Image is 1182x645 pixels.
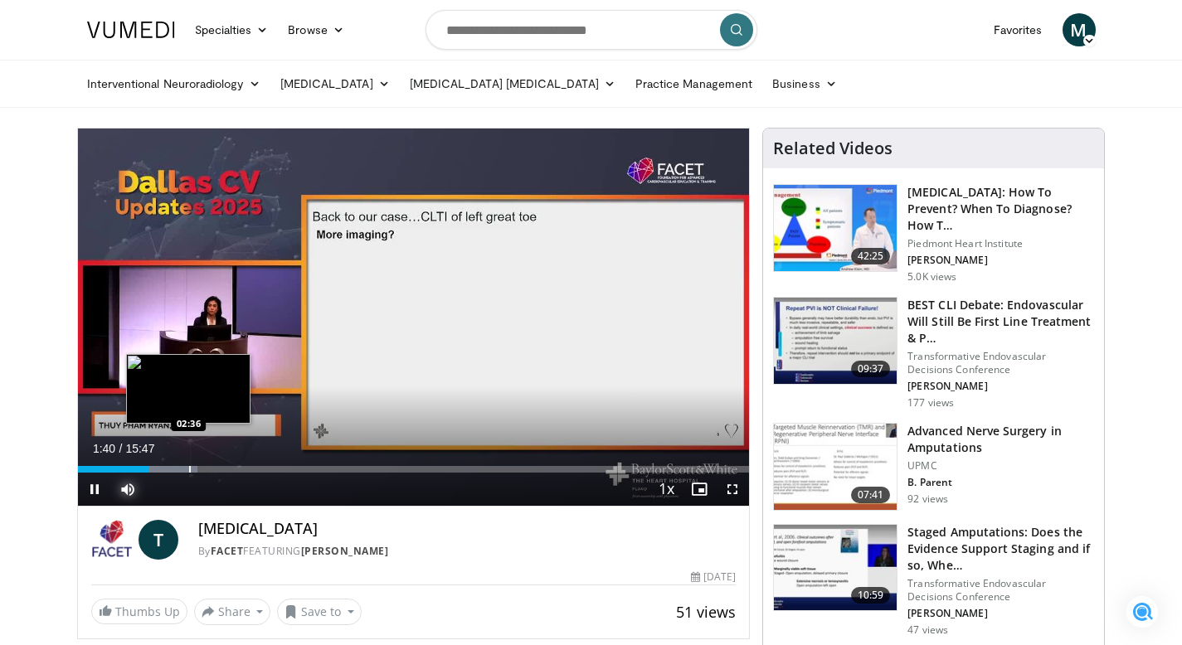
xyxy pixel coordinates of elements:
[716,473,749,506] button: Fullscreen
[649,473,683,506] button: Playback Rate
[211,544,244,558] a: FACET
[683,473,716,506] button: Enable picture-in-picture mode
[78,466,750,473] div: Progress Bar
[762,67,847,100] a: Business
[1063,13,1096,46] a: M
[907,623,948,637] p: 47 views
[270,67,400,100] a: [MEDICAL_DATA]
[125,442,154,455] span: 15:47
[907,459,1094,473] p: UPMC
[773,297,1094,410] a: 09:37 BEST CLI Debate: Endovascular Will Still Be First Line Treatment & P… Transformative Endova...
[984,13,1053,46] a: Favorites
[851,361,891,377] span: 09:37
[907,297,1094,347] h3: BEST CLI Debate: Endovascular Will Still Be First Line Treatment & P…
[93,442,115,455] span: 1:40
[676,602,736,622] span: 51 views
[907,607,1094,620] p: [PERSON_NAME]
[119,442,123,455] span: /
[907,476,1094,489] p: B. Parent
[77,67,270,100] a: Interventional Neuroradiology
[851,248,891,264] span: 42:25
[907,492,948,506] p: 92 views
[426,10,757,50] input: Search topics, interventions
[907,577,1094,604] p: Transformative Endovascular Decisions Conference
[851,487,891,503] span: 07:41
[773,138,893,158] h4: Related Videos
[907,254,1094,267] p: [PERSON_NAME]
[301,544,389,558] a: [PERSON_NAME]
[126,354,251,424] img: image.jpeg
[907,423,1094,456] h3: Advanced Nerve Surgery in Amputations
[139,520,178,560] a: T
[277,599,362,625] button: Save to
[111,473,144,506] button: Mute
[774,424,897,510] img: 27f8ad3d-7e07-4b28-b51c-d7278e35a495.150x105_q85_crop-smart_upscale.jpg
[773,184,1094,284] a: 42:25 [MEDICAL_DATA]: How To Prevent? When To Diagnose? How T… Piedmont Heart Institute [PERSON_N...
[907,396,954,410] p: 177 views
[198,520,736,538] h4: [MEDICAL_DATA]
[198,544,736,559] div: By FEATURING
[625,67,762,100] a: Practice Management
[78,473,111,506] button: Pause
[907,184,1094,234] h3: [MEDICAL_DATA]: How To Prevent? When To Diagnose? How T…
[91,599,187,624] a: Thumbs Up
[194,599,271,625] button: Share
[87,22,175,38] img: VuMedi Logo
[907,380,1094,393] p: [PERSON_NAME]
[773,423,1094,511] a: 07:41 Advanced Nerve Surgery in Amputations UPMC B. Parent 92 views
[400,67,625,100] a: [MEDICAL_DATA] [MEDICAL_DATA]
[907,237,1094,250] p: Piedmont Heart Institute
[774,525,897,611] img: f7c27e78-a57d-470d-81d5-2c0ed9a7bcfa.150x105_q85_crop-smart_upscale.jpg
[91,520,132,560] img: FACET
[907,524,1094,574] h3: Staged Amputations: Does the Evidence Support Staging and if so, Whe…
[185,13,279,46] a: Specialties
[773,524,1094,637] a: 10:59 Staged Amputations: Does the Evidence Support Staging and if so, Whe… Transformative Endova...
[774,298,897,384] img: f3419612-cb16-41e3-add3-8bed86089492.150x105_q85_crop-smart_upscale.jpg
[907,270,956,284] p: 5.0K views
[851,587,891,604] span: 10:59
[907,350,1094,376] p: Transformative Endovascular Decisions Conference
[774,185,897,271] img: 00531181-53d6-4af0-8372-8f1f946ce35e.150x105_q85_crop-smart_upscale.jpg
[78,129,750,507] video-js: Video Player
[278,13,354,46] a: Browse
[691,570,736,584] div: [DATE]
